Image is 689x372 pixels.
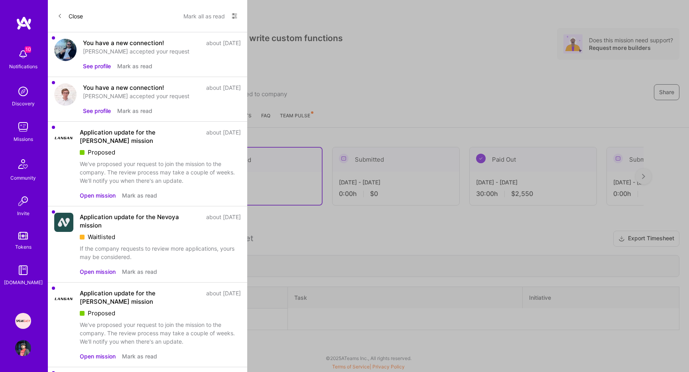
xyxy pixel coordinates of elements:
[57,10,83,22] button: Close
[206,289,241,306] div: about [DATE]
[15,193,31,209] img: Invite
[15,262,31,278] img: guide book
[4,278,43,287] div: [DOMAIN_NAME]
[18,232,28,239] img: tokens
[17,209,30,218] div: Invite
[15,243,31,251] div: Tokens
[14,135,33,143] div: Missions
[83,47,241,55] div: [PERSON_NAME] accepted your request
[10,174,36,182] div: Community
[80,191,116,200] button: Open mission
[54,83,77,106] img: user avatar
[83,83,164,92] div: You have a new connection!
[122,352,157,360] button: Mark as read
[14,154,33,174] img: Community
[80,160,241,185] div: We've proposed your request to join the mission to the company. The review process may take a cou...
[122,267,157,276] button: Mark as read
[206,128,241,145] div: about [DATE]
[80,148,241,156] div: Proposed
[54,213,73,232] img: Company Logo
[80,213,201,230] div: Application update for the Nevoya mission
[80,244,241,261] div: If the company requests to review more applications, yours may be considered.
[122,191,157,200] button: Mark as read
[15,313,31,329] img: Speakeasy: Software Engineer to help Customers write custom functions
[13,340,33,356] a: User Avatar
[13,313,33,329] a: Speakeasy: Software Engineer to help Customers write custom functions
[80,309,241,317] div: Proposed
[83,62,111,70] button: See profile
[206,39,241,47] div: about [DATE]
[54,128,73,147] img: Company Logo
[183,10,225,22] button: Mark all as read
[117,107,152,115] button: Mark as read
[80,233,241,241] div: Waitlisted
[80,321,241,346] div: We've proposed your request to join the mission to the company. The review process may take a cou...
[12,99,35,108] div: Discovery
[80,289,201,306] div: Application update for the [PERSON_NAME] mission
[83,92,241,100] div: [PERSON_NAME] accepted your request
[83,39,164,47] div: You have a new connection!
[15,119,31,135] img: teamwork
[206,83,241,92] div: about [DATE]
[16,16,32,30] img: logo
[117,62,152,70] button: Mark as read
[54,289,73,308] img: Company Logo
[54,39,77,61] img: user avatar
[80,267,116,276] button: Open mission
[206,213,241,230] div: about [DATE]
[83,107,111,115] button: See profile
[15,83,31,99] img: discovery
[80,128,201,145] div: Application update for the [PERSON_NAME] mission
[15,340,31,356] img: User Avatar
[80,352,116,360] button: Open mission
